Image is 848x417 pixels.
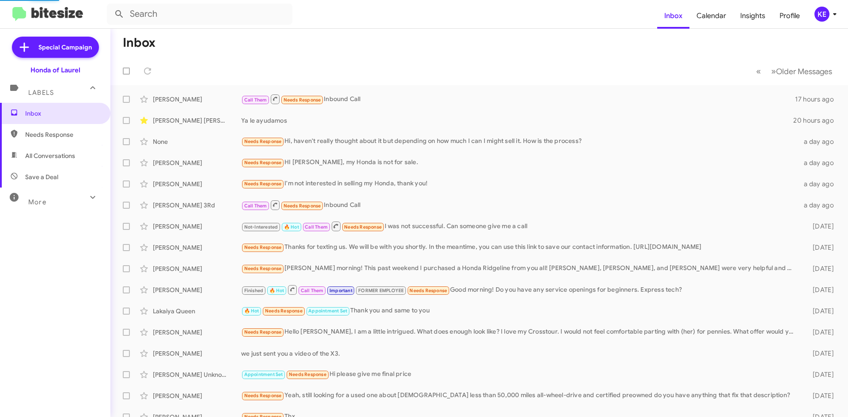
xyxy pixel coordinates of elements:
span: Needs Response [244,244,282,250]
h1: Inbox [123,36,155,50]
div: [DATE] [799,328,841,337]
span: Needs Response [244,329,282,335]
div: [PERSON_NAME] 3Rd [153,201,241,210]
div: Inbound Call [241,199,799,210]
span: Needs Response [284,97,321,103]
span: Needs Response [265,308,303,314]
input: Search [107,4,292,25]
span: Appointment Set [308,308,347,314]
div: [PERSON_NAME] [153,158,241,167]
span: Call Them [301,288,324,293]
div: [PERSON_NAME] [153,391,241,400]
div: [DATE] [799,243,841,252]
span: Needs Response [244,160,282,165]
span: Needs Response [25,130,100,139]
span: 🔥 Hot [284,224,299,230]
span: More [28,198,46,206]
div: [PERSON_NAME] [153,264,241,273]
span: Needs Response [244,181,282,187]
div: [PERSON_NAME] [153,243,241,252]
a: Profile [772,3,807,29]
div: Honda of Laurel [30,66,80,75]
div: [DATE] [799,349,841,358]
div: Hi, haven't really thought about it but depending on how much I can I might sell it. How is the p... [241,136,799,147]
span: FORMER EMPLOYEE [358,288,404,293]
div: a day ago [799,180,841,188]
div: [PERSON_NAME] morning! This past weekend I purchased a Honda Ridgeline from you all! [PERSON_NAME... [241,263,799,274]
span: Finished [244,288,264,293]
div: a day ago [799,137,841,146]
span: Needs Response [289,372,326,377]
span: 🔥 Hot [269,288,284,293]
div: I was not successful. Can someone give me a call [241,221,799,232]
div: 20 hours ago [793,116,841,125]
a: Inbox [657,3,689,29]
div: [DATE] [799,264,841,273]
div: None [153,137,241,146]
div: [PERSON_NAME] [153,222,241,231]
div: Hello [PERSON_NAME], I am a little intrigued. What does enough look like? I love my Crosstour. I ... [241,327,799,337]
button: Next [766,62,837,80]
span: Call Them [244,203,267,209]
nav: Page navigation example [751,62,837,80]
div: [DATE] [799,370,841,379]
span: Needs Response [409,288,447,293]
button: Previous [751,62,766,80]
div: [PERSON_NAME] [153,180,241,188]
div: we just sent you a video of the X3. [241,349,799,358]
div: [DATE] [799,391,841,400]
span: Needs Response [344,224,382,230]
div: [PERSON_NAME] [153,328,241,337]
div: KE [814,7,829,22]
span: Appointment Set [244,372,283,377]
div: Inbound Call [241,94,795,105]
span: Needs Response [244,393,282,398]
div: 17 hours ago [795,95,841,104]
span: » [771,66,776,77]
div: Hi please give me final price [241,369,799,379]
span: Call Them [305,224,328,230]
a: Special Campaign [12,37,99,58]
div: [PERSON_NAME] [PERSON_NAME] [153,116,241,125]
div: [PERSON_NAME] [153,95,241,104]
div: [PERSON_NAME] [153,286,241,294]
span: Save a Deal [25,173,58,181]
div: Thank you and same to you [241,306,799,316]
div: Lakaiya Queen [153,307,241,316]
a: Insights [733,3,772,29]
div: [DATE] [799,286,841,294]
div: a day ago [799,201,841,210]
span: Needs Response [244,139,282,144]
span: Special Campaign [38,43,92,52]
span: All Conversations [25,151,75,160]
span: Older Messages [776,67,832,76]
a: Calendar [689,3,733,29]
div: [PERSON_NAME] [153,349,241,358]
span: « [756,66,761,77]
div: [DATE] [799,307,841,316]
div: Yeah, still looking for a used one about [DEMOGRAPHIC_DATA] less than 50,000 miles all-wheel-driv... [241,391,799,401]
div: [DATE] [799,222,841,231]
span: 🔥 Hot [244,308,259,314]
div: Thanks for texting us. We will be with you shortly. In the meantime, you can use this link to sav... [241,242,799,252]
button: KE [807,7,838,22]
span: Needs Response [244,266,282,271]
span: Call Them [244,97,267,103]
div: [PERSON_NAME] Unknown [153,370,241,379]
div: Good morning! Do you have any service openings for beginners. Express tech? [241,284,799,295]
div: a day ago [799,158,841,167]
div: HI [PERSON_NAME], my Honda is not for sale. [241,158,799,168]
div: Ya le ayudamos [241,116,793,125]
span: Inbox [25,109,100,118]
span: Needs Response [284,203,321,209]
span: Not-Interested [244,224,278,230]
span: Labels [28,89,54,97]
div: I'm not interested in selling my Honda, thank you! [241,179,799,189]
span: Important [329,288,352,293]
